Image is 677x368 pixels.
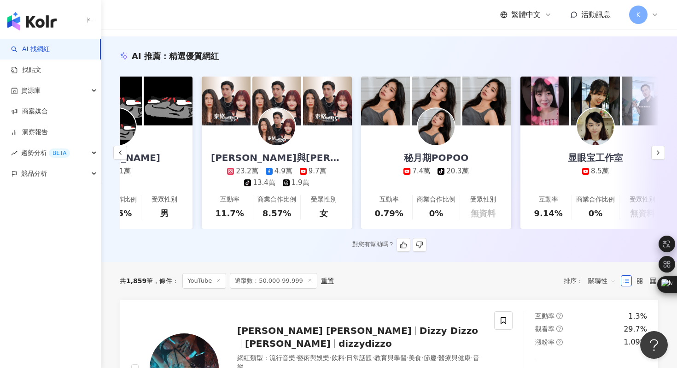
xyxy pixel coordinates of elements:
[126,277,146,285] span: 1,859
[379,195,399,204] div: 互動率
[409,354,421,362] span: 美食
[412,77,461,125] img: post-image
[630,195,655,204] div: 受眾性別
[471,208,496,219] div: 無資料
[636,10,640,20] span: K
[21,80,41,101] span: 資源庫
[269,354,295,362] span: 流行音樂
[589,208,603,219] div: 0%
[640,331,668,359] iframe: Help Scout Beacon - Open
[332,354,344,362] span: 飲料
[624,324,647,334] div: 29.7%
[630,208,655,219] div: 無資料
[258,108,295,145] img: KOL Avatar
[344,354,346,362] span: ·
[215,208,244,219] div: 11.7%
[559,151,632,164] div: 显眼宝工作室
[571,77,620,125] img: post-image
[352,238,426,252] div: 對您有幫助嗎？
[577,108,614,145] img: KOL Avatar
[534,208,562,219] div: 9.14%
[153,277,179,285] span: 條件 ：
[21,142,70,163] span: 趨勢分析
[622,77,671,125] img: post-image
[372,354,374,362] span: ·
[535,312,554,320] span: 互動率
[169,51,219,61] span: 精選優質網紅
[182,273,226,289] span: YouTube
[564,273,621,288] div: 排序：
[437,354,438,362] span: ·
[588,273,616,288] span: 關聯性
[49,148,70,158] div: BETA
[11,45,50,54] a: searchAI 找網紅
[520,77,569,125] img: post-image
[11,128,48,137] a: 洞察報告
[361,125,511,229] a: 秘月期POPOO7.4萬20.3萬互動率0.79%商業合作比例0%受眾性別無資料
[245,338,331,349] span: [PERSON_NAME]
[470,195,496,204] div: 受眾性別
[7,12,57,30] img: logo
[202,125,352,229] a: [PERSON_NAME]與[PERSON_NAME]23.2萬4.9萬9.7萬13.4萬1.9萬互動率11.7%商業合作比例8.57%受眾性別女
[418,108,455,145] img: KOL Avatar
[144,77,193,125] img: post-image
[113,166,131,176] div: 7.1萬
[295,354,297,362] span: ·
[338,338,392,349] span: dizzydizzo
[132,50,219,62] div: AI 推薦 ：
[21,163,47,184] span: 競品分析
[320,208,328,219] div: 女
[395,151,478,164] div: 秘月期POPOO
[374,354,407,362] span: 教育與學習
[237,325,412,336] span: [PERSON_NAME] [PERSON_NAME]
[535,338,554,346] span: 漲粉率
[120,277,153,285] div: 共 筆
[511,10,541,20] span: 繁體中文
[361,77,410,125] img: post-image
[11,107,48,116] a: 商案媒合
[346,354,372,362] span: 日常話題
[263,208,291,219] div: 8.57%
[321,277,334,285] div: 重置
[309,166,327,176] div: 9.7萬
[303,77,352,125] img: post-image
[424,354,437,362] span: 節慶
[230,273,317,289] span: 追蹤數：50,000-99,999
[576,195,615,204] div: 商業合作比例
[535,325,554,332] span: 觀看率
[374,208,403,219] div: 0.79%
[539,195,558,204] div: 互動率
[11,150,18,156] span: rise
[628,311,647,321] div: 1.3%
[220,195,239,204] div: 互動率
[329,354,331,362] span: ·
[462,77,511,125] img: post-image
[311,195,337,204] div: 受眾性別
[160,208,169,219] div: 男
[407,354,409,362] span: ·
[417,195,455,204] div: 商業合作比例
[446,166,468,176] div: 20.3萬
[11,65,41,75] a: 找貼文
[202,77,251,125] img: post-image
[556,313,563,319] span: question-circle
[421,354,423,362] span: ·
[520,125,671,229] a: 显眼宝工作室8.5萬互動率9.14%商業合作比例0%受眾性別無資料
[274,166,292,176] div: 4.9萬
[420,325,478,336] span: Dizzy Dizzo
[257,195,296,204] div: 商業合作比例
[252,77,301,125] img: post-image
[253,178,275,188] div: 13.4萬
[412,166,430,176] div: 7.4萬
[471,354,473,362] span: ·
[297,354,329,362] span: 藝術與娛樂
[556,326,563,332] span: question-circle
[438,354,471,362] span: 醫療與健康
[292,178,309,188] div: 1.9萬
[591,166,609,176] div: 8.5萬
[202,151,352,164] div: [PERSON_NAME]與[PERSON_NAME]
[236,166,258,176] div: 23.2萬
[624,337,647,347] div: 1.09%
[152,195,177,204] div: 受眾性別
[429,208,444,219] div: 0%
